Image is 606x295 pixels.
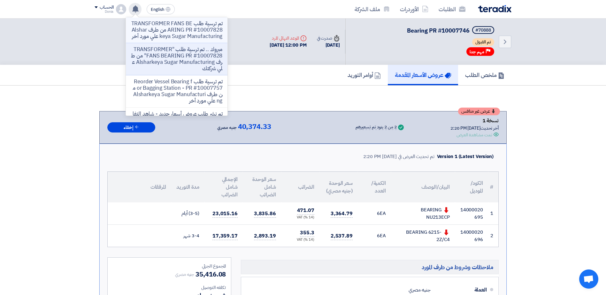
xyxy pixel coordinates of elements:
[391,172,455,202] th: البيان/الوصف
[151,7,164,12] span: English
[131,79,222,104] p: تم ترسية طلب Reorder Vessel Bearing for Bagging Station - PR #10007757 من طرف Alsharkeya Sugar Ma...
[395,71,451,79] h5: عروض الأسعار المقدمة
[300,229,314,237] span: 355.3
[281,172,319,202] th: الضرائب
[478,5,511,12] img: Teradix logo
[407,26,470,35] span: Bearing PR #10007746
[286,237,314,243] div: (14 %) VAT
[270,42,307,49] div: [DATE] 12:00 PM
[349,2,395,17] a: ملف الشركة
[113,263,226,269] div: المجموع الجزئي
[450,125,499,132] div: أخر تحديث [DATE] 2:20 PM
[363,153,434,160] div: تم تحديث العرض في [DATE] 2:20 PM
[286,215,314,220] div: (14 %) VAT
[319,172,358,202] th: سعر الوحدة (جنيه مصري)
[147,4,175,14] button: English
[358,225,391,247] td: EA
[396,206,450,221] div: BEARING NU213ECP
[341,65,388,85] a: أوامر التوريد
[465,71,504,79] h5: ملخص الطلب
[212,232,238,240] span: 17,359.17
[241,260,499,274] h5: ملاحظات وشروط من طرف المورد
[131,20,222,40] p: تم ترسية طلب TRANSFORMER FANS BEARING PR #10007828 من طرف Alsharkeya Sugar Manufacturing علي مورد...
[458,65,511,85] a: ملخص الطلب
[331,210,353,218] span: 3,364.79
[348,71,381,79] h5: أوامر التوريد
[475,28,491,33] div: #70888
[171,225,204,247] td: 3-4 شهر
[171,172,204,202] th: مدة التوريد
[95,10,113,13] div: Donia
[107,122,155,133] button: إخفاء
[243,172,281,202] th: سعر الوحدة شامل الضرائب
[108,172,171,202] th: المرفقات
[100,5,113,10] div: الحساب
[358,172,391,202] th: الكمية/العدد
[461,109,490,114] span: عرض غير منافس
[455,172,488,202] th: الكود/الموديل
[450,117,499,125] div: نسخة 1
[171,202,204,225] td: (3-5) أيام
[488,172,498,202] th: #
[455,202,488,225] td: 14000020695
[470,49,484,55] span: مهم جدا
[238,123,271,131] span: 40,374.33
[407,26,495,35] h5: Bearing PR #10007746
[212,210,238,218] span: 23,015.16
[488,202,498,225] td: 1
[131,111,222,124] p: تم نشر طلب عروض أسعار جديد - شاهد التفاصيل
[217,124,236,132] span: جنيه مصري
[437,153,494,160] div: Version 1 (Latest Version)
[433,2,471,17] a: الطلبات
[270,35,307,42] div: الموعد النهائي للرد
[377,210,380,217] span: 6
[455,225,488,247] td: 14000020696
[388,65,458,85] a: عروض الأسعار المقدمة
[317,42,340,49] div: [DATE]
[297,207,314,215] span: 471.07
[331,232,353,240] span: 2,537.89
[196,269,226,279] span: 35,416.08
[254,232,276,240] span: 2,893.19
[113,284,226,291] div: تكلفه التوصيل
[131,46,222,72] p: مبروك .. تم ترسية طلب "TRANSFORMER FANS BEARING PR #10007828" من طرف Alsharkeya Sugar Manufacturi...
[175,271,194,278] span: جنيه مصري
[358,202,391,225] td: EA
[317,35,340,42] div: صدرت في
[377,232,380,239] span: 6
[116,4,126,14] img: profile_test.png
[254,210,276,218] span: 3,835.86
[395,2,433,17] a: الأوردرات
[579,269,598,289] div: Open chat
[488,225,498,247] td: 2
[472,38,494,46] span: تم القبول
[396,229,450,243] div: BEARING 6215-2Z/C4
[356,125,397,130] div: 2 من 2 بنود تم تسعيرهم
[204,172,243,202] th: الإجمالي شامل الضرائب
[456,132,492,138] div: تمت مشاهدة العرض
